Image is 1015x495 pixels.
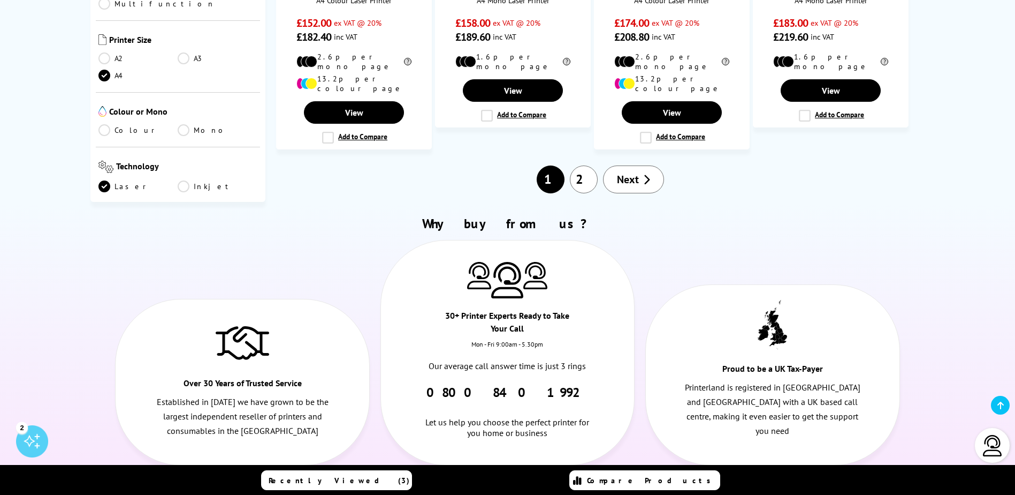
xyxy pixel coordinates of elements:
li: 1.6p per mono page [455,52,570,71]
a: Mono [178,124,257,136]
span: £182.40 [296,30,331,44]
span: £174.00 [614,16,649,30]
span: Recently Viewed (3) [269,476,410,485]
span: ex VAT @ 20% [811,18,858,28]
a: View [781,79,880,102]
span: Compare Products [587,476,716,485]
a: Laser [98,181,178,192]
img: Printer Experts [491,262,523,299]
h2: Why buy from us? [110,215,905,232]
li: 2.6p per mono page [296,52,411,71]
a: A2 [98,52,178,64]
img: UK tax payer [758,300,787,349]
span: inc VAT [811,32,834,42]
a: View [463,79,562,102]
span: £183.00 [773,16,808,30]
div: Let us help you choose the perfect printer for you home or business [419,401,597,438]
span: ex VAT @ 20% [493,18,540,28]
li: 1.6p per mono page [773,52,888,71]
span: Technology [116,161,257,175]
img: Technology [98,161,114,173]
div: 2 [16,422,28,433]
span: £219.60 [773,30,808,44]
a: Compare Products [569,470,720,490]
img: Colour or Mono [98,106,106,117]
a: Inkjet [178,181,257,192]
a: Colour [98,124,178,136]
div: Proud to be a UK Tax-Payer [709,362,836,380]
span: Next [617,172,639,186]
li: 2.6p per mono page [614,52,729,71]
img: Printer Size [98,34,106,45]
a: Next [603,166,664,193]
a: 2 [570,166,598,193]
span: ex VAT @ 20% [652,18,699,28]
a: View [304,101,403,124]
label: Add to Compare [322,132,387,144]
li: 13.2p per colour page [296,74,411,93]
span: inc VAT [652,32,675,42]
a: 0800 840 1992 [426,384,589,401]
img: user-headset-light.svg [982,435,1003,456]
span: Printer Size [109,34,258,47]
span: inc VAT [493,32,516,42]
a: Recently Viewed (3) [261,470,412,490]
span: Colour or Mono [109,106,258,119]
span: £152.00 [296,16,331,30]
div: Mon - Fri 9:00am - 5.30pm [381,340,635,359]
p: Our average call answer time is just 3 rings [419,359,597,373]
span: £208.80 [614,30,649,44]
span: inc VAT [334,32,357,42]
a: A3 [178,52,257,64]
a: A4 [98,70,178,81]
span: ex VAT @ 20% [334,18,381,28]
span: £189.60 [455,30,490,44]
li: 13.2p per colour page [614,74,729,93]
label: Add to Compare [481,110,546,122]
div: Over 30 Years of Trusted Service [179,377,306,395]
img: Trusted Service [216,321,269,364]
div: 30+ Printer Experts Ready to Take Your Call [444,309,571,340]
label: Add to Compare [640,132,705,144]
p: Established in [DATE] we have grown to be the largest independent reseller of printers and consum... [154,395,331,439]
span: £158.00 [455,16,490,30]
p: Printerland is registered in [GEOGRAPHIC_DATA] and [GEOGRAPHIC_DATA] with a UK based call centre,... [684,380,861,439]
label: Add to Compare [799,110,864,122]
img: Printer Experts [467,262,491,289]
img: Printer Experts [523,262,547,289]
a: View [622,101,721,124]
